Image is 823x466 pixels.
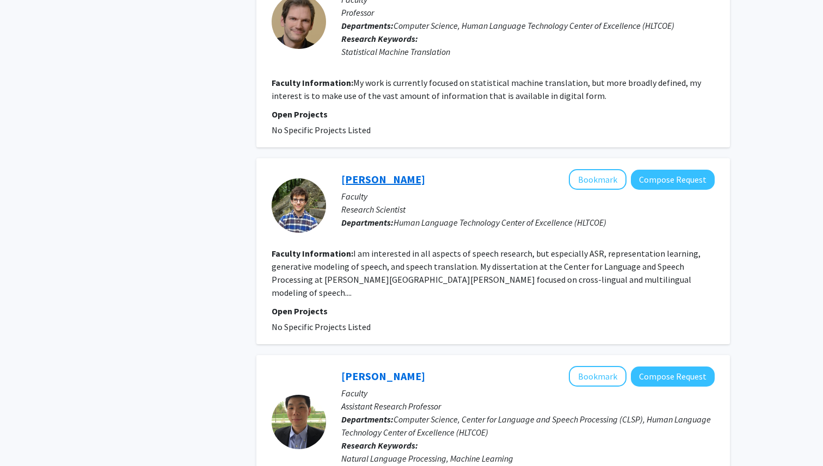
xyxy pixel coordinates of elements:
[341,369,425,383] a: [PERSON_NAME]
[341,190,715,203] p: Faculty
[272,77,353,88] b: Faculty Information:
[272,248,353,259] b: Faculty Information:
[341,440,418,451] b: Research Keywords:
[8,417,46,458] iframe: Chat
[272,125,371,135] span: No Specific Projects Listed
[272,321,371,332] span: No Specific Projects Listed
[272,108,715,121] p: Open Projects
[272,248,701,298] fg-read-more: I am interested in all aspects of speech research, but especially ASR, representation learning, g...
[341,217,394,228] b: Departments:
[394,217,606,228] span: Human Language Technology Center of Excellence (HLTCOE)
[631,366,715,387] button: Compose Request to Kevin Duh
[341,452,715,465] div: Natural Language Processing, Machine Learning
[631,170,715,190] button: Compose Request to Matthew Wiesner
[341,414,394,425] b: Departments:
[341,33,418,44] b: Research Keywords:
[341,414,711,438] span: Computer Science, Center for Language and Speech Processing (CLSP), Human Language Technology Cen...
[341,203,715,216] p: Research Scientist
[341,400,715,413] p: Assistant Research Professor
[341,172,425,186] a: [PERSON_NAME]
[341,45,715,58] div: Statistical Machine Translation
[272,305,715,318] p: Open Projects
[341,6,715,19] p: Professor
[569,169,627,190] button: Add Matthew Wiesner to Bookmarks
[394,20,674,31] span: Computer Science, Human Language Technology Center of Excellence (HLTCOE)
[569,366,627,387] button: Add Kevin Duh to Bookmarks
[272,77,701,101] fg-read-more: My work is currently focused on statistical machine translation, but more broadly defined, my int...
[341,387,715,400] p: Faculty
[341,20,394,31] b: Departments:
